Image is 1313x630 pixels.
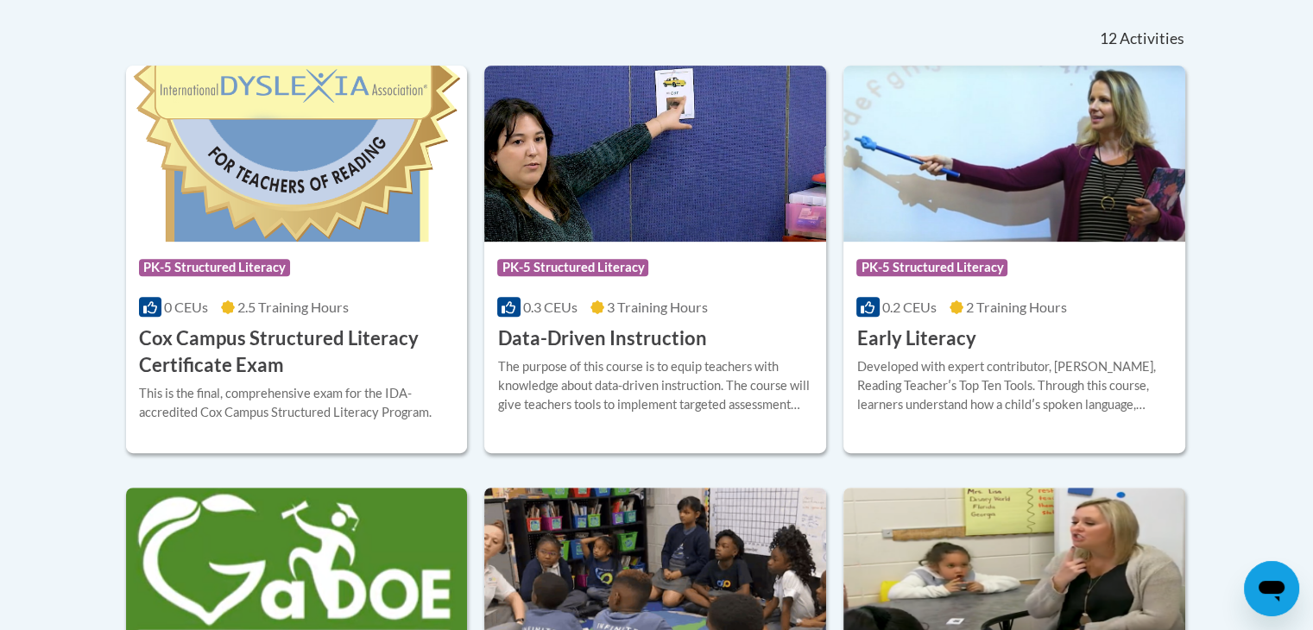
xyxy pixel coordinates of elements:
img: Course Logo [484,66,826,242]
a: Course LogoPK-5 Structured Literacy0.3 CEUs3 Training Hours Data-Driven InstructionThe purpose of... [484,66,826,452]
iframe: Button to launch messaging window [1244,561,1299,616]
div: This is the final, comprehensive exam for the IDA-accredited Cox Campus Structured Literacy Program. [139,384,455,422]
div: The purpose of this course is to equip teachers with knowledge about data-driven instruction. The... [497,357,813,414]
span: PK-5 Structured Literacy [497,259,648,276]
img: Course Logo [126,66,468,242]
span: PK-5 Structured Literacy [856,259,1007,276]
span: 2 Training Hours [966,299,1067,315]
span: 0.2 CEUs [882,299,937,315]
span: 0 CEUs [164,299,208,315]
h3: Early Literacy [856,325,975,352]
span: 12 [1099,29,1116,48]
span: Activities [1120,29,1184,48]
span: PK-5 Structured Literacy [139,259,290,276]
img: Course Logo [843,66,1185,242]
span: 2.5 Training Hours [237,299,349,315]
span: 3 Training Hours [607,299,708,315]
h3: Cox Campus Structured Literacy Certificate Exam [139,325,455,379]
div: Developed with expert contributor, [PERSON_NAME], Reading Teacherʹs Top Ten Tools. Through this c... [856,357,1172,414]
h3: Data-Driven Instruction [497,325,706,352]
span: 0.3 CEUs [523,299,578,315]
a: Course LogoPK-5 Structured Literacy0.2 CEUs2 Training Hours Early LiteracyDeveloped with expert c... [843,66,1185,452]
a: Course LogoPK-5 Structured Literacy0 CEUs2.5 Training Hours Cox Campus Structured Literacy Certif... [126,66,468,452]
